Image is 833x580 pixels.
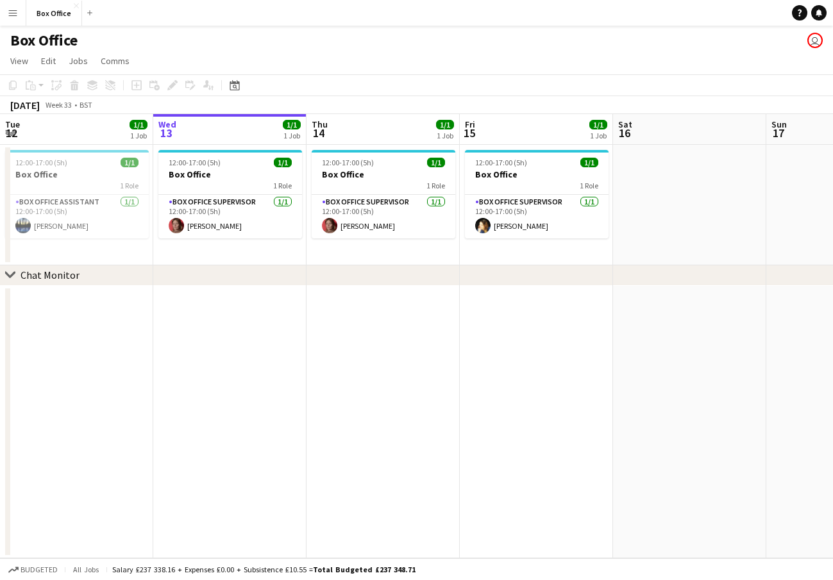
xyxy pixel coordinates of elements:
[158,195,302,238] app-card-role: Box Office Supervisor1/112:00-17:00 (5h)[PERSON_NAME]
[5,119,20,130] span: Tue
[465,195,609,238] app-card-role: Box Office Supervisor1/112:00-17:00 (5h)[PERSON_NAME]
[436,120,454,129] span: 1/1
[463,126,475,140] span: 15
[807,33,823,48] app-user-avatar: Millie Haldane
[156,126,176,140] span: 13
[475,158,527,167] span: 12:00-17:00 (5h)
[426,181,445,190] span: 1 Role
[71,565,101,574] span: All jobs
[5,195,149,238] app-card-role: Box Office Assistant1/112:00-17:00 (5h)[PERSON_NAME]
[580,158,598,167] span: 1/1
[41,55,56,67] span: Edit
[427,158,445,167] span: 1/1
[120,181,139,190] span: 1 Role
[770,126,787,140] span: 17
[69,55,88,67] span: Jobs
[437,131,453,140] div: 1 Job
[21,269,80,281] div: Chat Monitor
[36,53,61,69] a: Edit
[5,150,149,238] app-job-card: 12:00-17:00 (5h)1/1Box Office1 RoleBox Office Assistant1/112:00-17:00 (5h)[PERSON_NAME]
[10,99,40,112] div: [DATE]
[465,150,609,238] app-job-card: 12:00-17:00 (5h)1/1Box Office1 RoleBox Office Supervisor1/112:00-17:00 (5h)[PERSON_NAME]
[158,150,302,238] app-job-card: 12:00-17:00 (5h)1/1Box Office1 RoleBox Office Supervisor1/112:00-17:00 (5h)[PERSON_NAME]
[158,119,176,130] span: Wed
[101,55,130,67] span: Comms
[580,181,598,190] span: 1 Role
[158,169,302,180] h3: Box Office
[130,131,147,140] div: 1 Job
[283,131,300,140] div: 1 Job
[465,169,609,180] h3: Box Office
[589,120,607,129] span: 1/1
[169,158,221,167] span: 12:00-17:00 (5h)
[80,100,92,110] div: BST
[15,158,67,167] span: 12:00-17:00 (5h)
[42,100,74,110] span: Week 33
[590,131,607,140] div: 1 Job
[63,53,93,69] a: Jobs
[465,119,475,130] span: Fri
[616,126,632,140] span: 16
[313,565,416,574] span: Total Budgeted £237 348.71
[322,158,374,167] span: 12:00-17:00 (5h)
[312,169,455,180] h3: Box Office
[96,53,135,69] a: Comms
[618,119,632,130] span: Sat
[5,53,33,69] a: View
[312,195,455,238] app-card-role: Box Office Supervisor1/112:00-17:00 (5h)[PERSON_NAME]
[130,120,147,129] span: 1/1
[3,126,20,140] span: 12
[283,120,301,129] span: 1/1
[312,150,455,238] app-job-card: 12:00-17:00 (5h)1/1Box Office1 RoleBox Office Supervisor1/112:00-17:00 (5h)[PERSON_NAME]
[310,126,328,140] span: 14
[121,158,139,167] span: 1/1
[274,158,292,167] span: 1/1
[10,55,28,67] span: View
[26,1,82,26] button: Box Office
[771,119,787,130] span: Sun
[312,119,328,130] span: Thu
[10,31,78,50] h1: Box Office
[273,181,292,190] span: 1 Role
[6,563,60,577] button: Budgeted
[5,169,149,180] h3: Box Office
[21,565,58,574] span: Budgeted
[112,565,416,574] div: Salary £237 338.16 + Expenses £0.00 + Subsistence £10.55 =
